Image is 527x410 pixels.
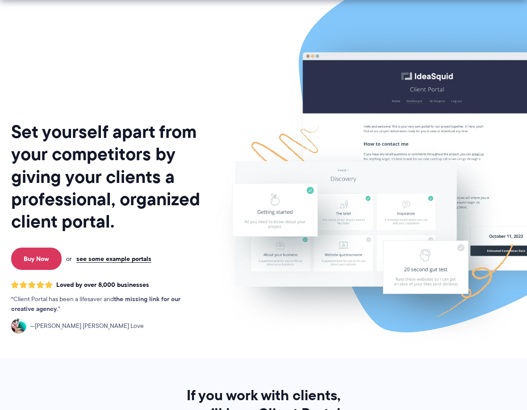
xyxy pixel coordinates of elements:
[11,120,213,232] h1: Set yourself apart from your competitors by giving your clients a professional, organized client ...
[66,255,72,263] span: or
[11,294,180,314] strong: the missing link for our creative agency
[11,248,62,270] a: Buy Now
[30,321,144,331] span: [PERSON_NAME] [PERSON_NAME] Love
[56,281,149,289] span: Loved by over 8,000 businesses
[11,294,199,314] p: Client Portal has been a lifesaver and .
[76,255,151,263] a: see some example portals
